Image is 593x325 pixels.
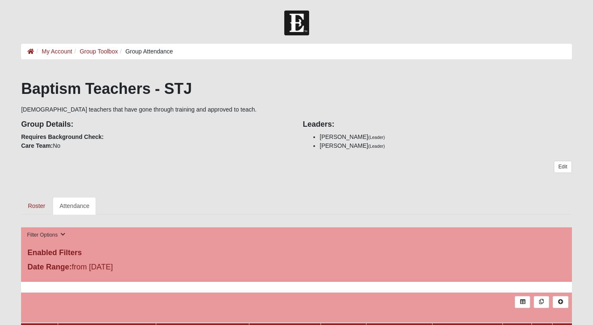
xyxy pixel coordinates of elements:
strong: Requires Background Check: [21,133,104,140]
h4: Enabled Filters [27,248,566,258]
a: Merge Records into Merge Template [534,296,549,308]
h1: Baptism Teachers - STJ [21,80,572,98]
small: (Leader) [368,135,385,140]
a: Group Toolbox [80,48,118,55]
h4: Group Details: [21,120,290,129]
label: Date Range: [27,261,72,273]
button: Filter Options [24,231,68,240]
a: Edit [554,161,572,173]
div: [DEMOGRAPHIC_DATA] teachers that have gone through training and approved to teach. [21,80,572,215]
a: Export to Excel [515,296,530,308]
a: My Account [42,48,72,55]
img: Church of Eleven22 Logo [284,11,309,35]
div: from [DATE] [21,261,205,275]
strong: Care Team: [21,142,53,149]
a: Attendance [53,197,96,215]
a: Roster [21,197,52,215]
a: Alt+N [553,296,568,308]
div: No [15,114,296,150]
li: [PERSON_NAME] [320,133,572,141]
li: [PERSON_NAME] [320,141,572,150]
h4: Leaders: [303,120,572,129]
li: Group Attendance [118,47,173,56]
small: (Leader) [368,144,385,149]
